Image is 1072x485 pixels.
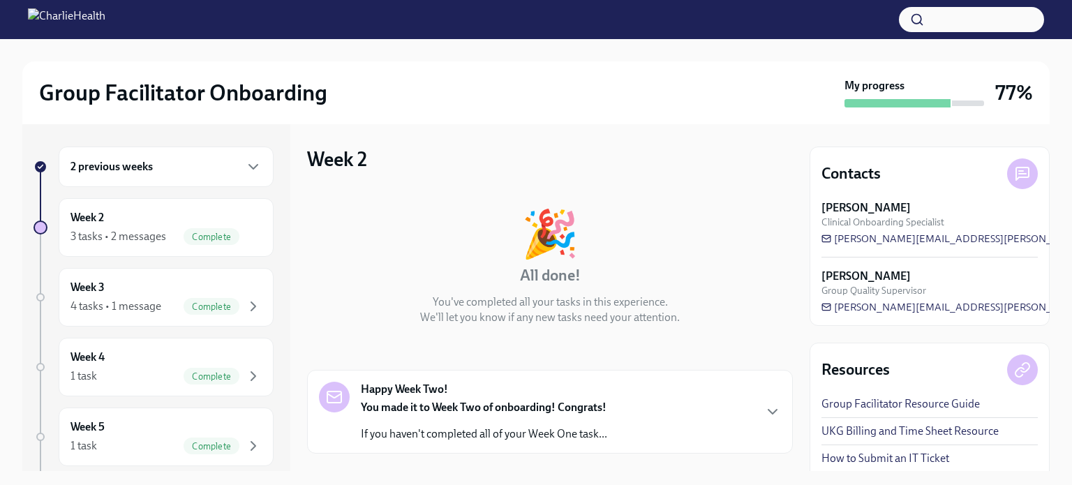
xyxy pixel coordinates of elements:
[70,350,105,365] h6: Week 4
[70,368,97,384] div: 1 task
[361,426,607,442] p: If you haven't completed all of your Week One task...
[420,310,680,325] p: We'll let you know if any new tasks need your attention.
[821,359,890,380] h4: Resources
[184,441,239,452] span: Complete
[70,299,161,314] div: 4 tasks • 1 message
[70,438,97,454] div: 1 task
[59,147,274,187] div: 2 previous weeks
[70,229,166,244] div: 3 tasks • 2 messages
[821,284,926,297] span: Group Quality Supervisor
[33,338,274,396] a: Week 41 taskComplete
[70,159,153,174] h6: 2 previous weeks
[821,163,881,184] h4: Contacts
[70,210,104,225] h6: Week 2
[821,200,911,216] strong: [PERSON_NAME]
[33,268,274,327] a: Week 34 tasks • 1 messageComplete
[844,78,904,94] strong: My progress
[821,424,999,439] a: UKG Billing and Time Sheet Resource
[184,371,239,382] span: Complete
[821,396,980,412] a: Group Facilitator Resource Guide
[184,232,239,242] span: Complete
[39,79,327,107] h2: Group Facilitator Onboarding
[433,294,668,310] p: You've completed all your tasks in this experience.
[821,216,944,229] span: Clinical Onboarding Specialist
[995,80,1033,105] h3: 77%
[361,382,448,397] strong: Happy Week Two!
[184,301,239,312] span: Complete
[307,147,367,172] h3: Week 2
[521,211,579,257] div: 🎉
[28,8,105,31] img: CharlieHealth
[70,280,105,295] h6: Week 3
[33,408,274,466] a: Week 51 taskComplete
[70,419,105,435] h6: Week 5
[361,401,606,414] strong: You made it to Week Two of onboarding! Congrats!
[33,198,274,257] a: Week 23 tasks • 2 messagesComplete
[821,451,949,466] a: How to Submit an IT Ticket
[520,265,581,286] h4: All done!
[821,269,911,284] strong: [PERSON_NAME]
